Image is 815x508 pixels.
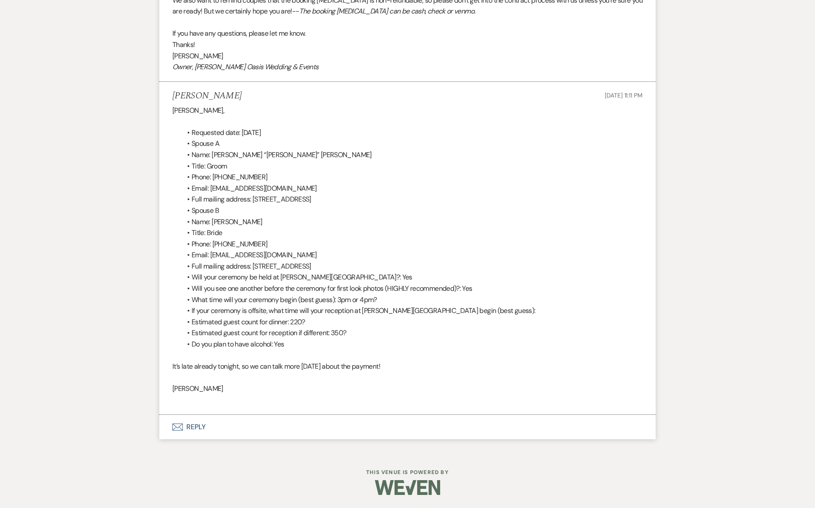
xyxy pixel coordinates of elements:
[172,91,242,101] h5: [PERSON_NAME]
[192,273,412,282] span: Will your ceremony be held at [PERSON_NAME][GEOGRAPHIC_DATA]?: Yes
[172,51,223,61] span: [PERSON_NAME]
[605,91,643,99] span: [DATE] 11:11 PM
[192,340,284,349] span: Do you plan to have alcohol: Yes
[192,239,268,249] span: Phone: [PHONE_NUMBER]
[192,317,305,326] span: Estimated guest count for dinner: 220?
[192,172,268,182] span: Phone: [PHONE_NUMBER]
[192,128,261,137] span: Requested date: [DATE]
[375,472,440,503] img: Weven Logo
[159,415,656,439] button: Reply
[192,250,317,259] span: Email: [EMAIL_ADDRESS][DOMAIN_NAME]
[192,306,535,315] span: If your ceremony is offsite, what time will your reception at [PERSON_NAME][GEOGRAPHIC_DATA] begi...
[172,29,306,38] span: If you have any questions, please let me know.
[172,40,195,49] span: Thanks!
[172,105,643,116] p: [PERSON_NAME],
[192,217,263,226] span: Name: [PERSON_NAME]
[192,228,222,237] span: Title: Bride
[192,150,372,159] span: Name: [PERSON_NAME] “[PERSON_NAME]” [PERSON_NAME]
[192,206,219,215] span: Spouse B
[192,284,472,293] span: Will you see one another before the ceremony for first look photos (HIGHLY recommended)?: Yes
[172,62,318,71] em: Owner, [PERSON_NAME] Oasis Wedding & Events
[192,161,227,171] span: Title: Groom
[192,195,311,204] span: Full mailing address: [STREET_ADDRESS]
[192,295,377,304] span: What time will your ceremony begin (best guess): 3pm or 4pm?
[192,262,311,271] span: Full mailing address: [STREET_ADDRESS]
[299,7,475,16] em: The booking [MEDICAL_DATA] can be cash, check or venmo.
[172,361,643,372] p: It’s late already tonight, so we can talk more [DATE] about the payment!
[192,184,317,193] span: Email: [EMAIL_ADDRESS][DOMAIN_NAME]
[172,383,643,394] p: [PERSON_NAME]
[192,328,346,337] span: Estimated guest count for reception if different: 350?
[192,139,219,148] span: Spouse A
